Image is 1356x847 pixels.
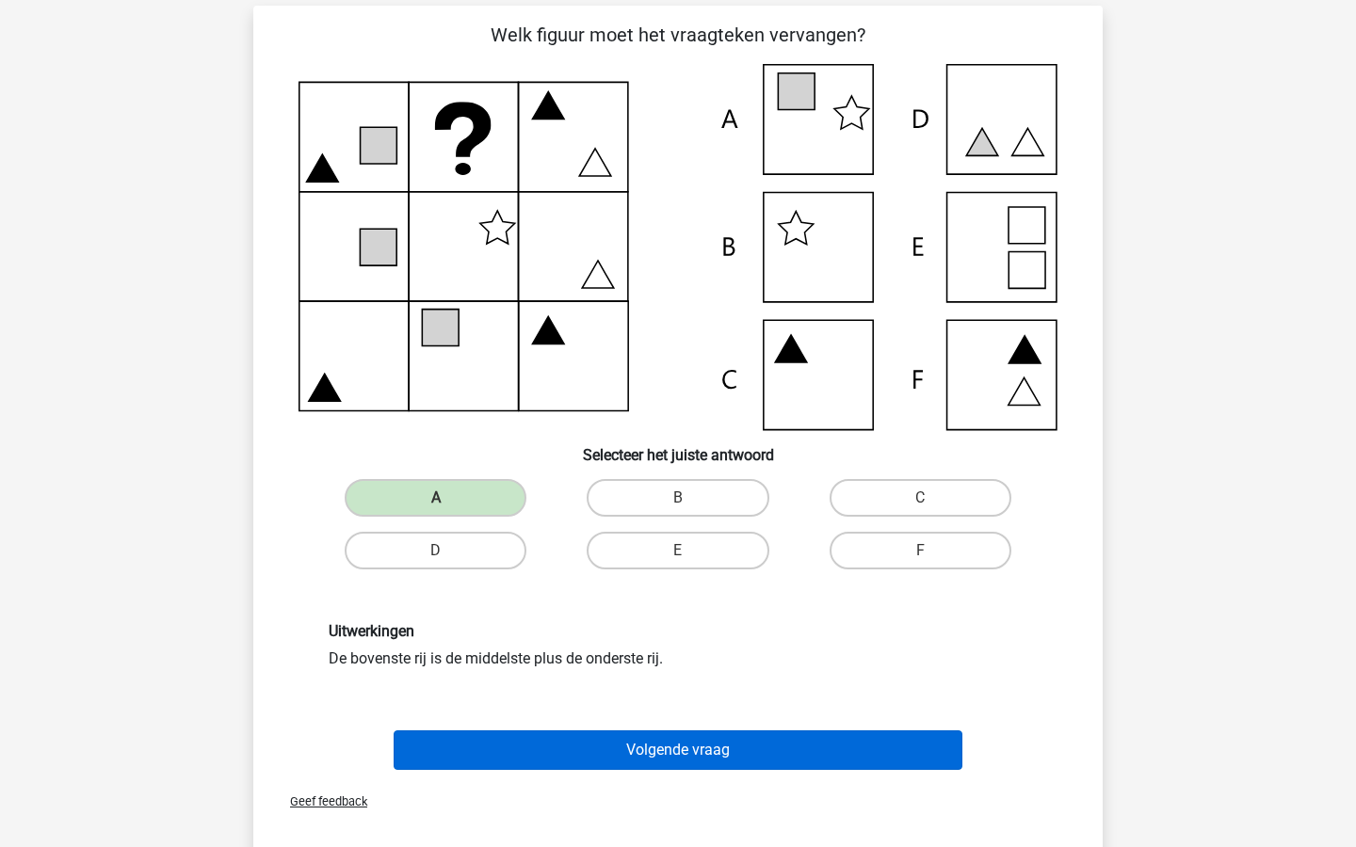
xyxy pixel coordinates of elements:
label: E [587,532,768,569]
label: C [830,479,1011,517]
label: B [587,479,768,517]
div: De bovenste rij is de middelste plus de onderste rij. [315,622,1041,670]
label: F [830,532,1011,569]
h6: Uitwerkingen [329,622,1027,640]
label: A [345,479,526,517]
h6: Selecteer het juiste antwoord [283,431,1073,464]
span: Geef feedback [275,794,367,808]
label: D [345,532,526,569]
button: Volgende vraag [394,730,963,770]
p: Welk figuur moet het vraagteken vervangen? [283,21,1073,49]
